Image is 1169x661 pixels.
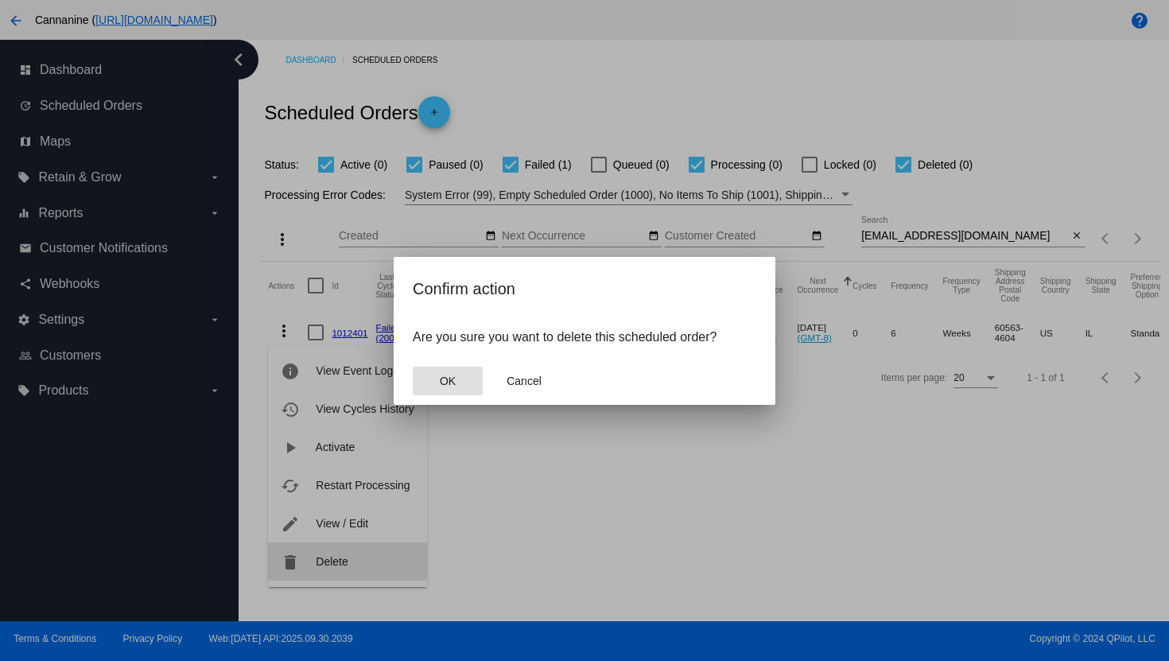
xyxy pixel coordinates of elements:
[413,276,756,301] h2: Confirm action
[440,375,456,387] span: OK
[413,367,483,395] button: Close dialog
[489,367,559,395] button: Close dialog
[413,330,756,344] p: Are you sure you want to delete this scheduled order?
[507,375,542,387] span: Cancel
